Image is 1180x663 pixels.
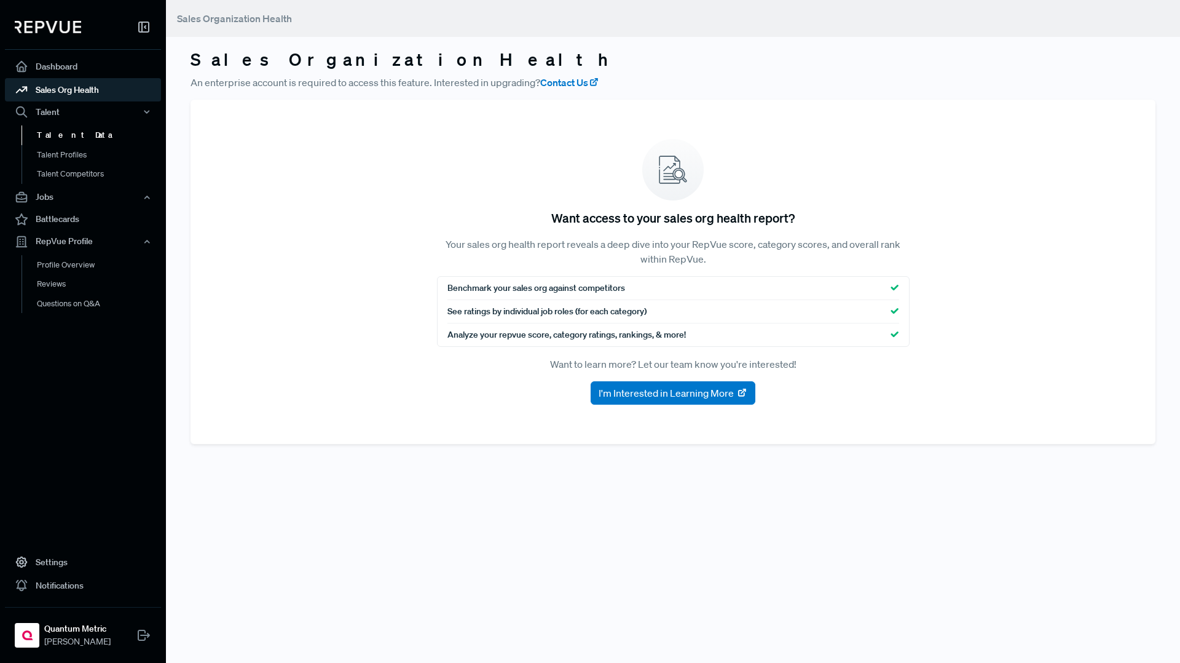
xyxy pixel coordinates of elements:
[5,78,161,101] a: Sales Org Health
[5,574,161,597] a: Notifications
[447,328,686,341] span: Analyze your repvue score, category ratings, rankings, & more!
[5,208,161,231] a: Battlecards
[22,125,178,145] a: Talent Data
[5,550,161,574] a: Settings
[591,381,755,405] button: I'm Interested in Learning More
[17,625,37,645] img: Quantum Metric
[177,12,292,25] span: Sales Organization Health
[447,305,647,318] span: See ratings by individual job roles (for each category)
[22,274,178,294] a: Reviews
[44,622,111,635] strong: Quantum Metric
[437,357,910,371] p: Want to learn more? Let our team know you're interested!
[540,75,599,90] a: Contact Us
[5,101,161,122] button: Talent
[22,164,178,184] a: Talent Competitors
[447,282,625,295] span: Benchmark your sales org against competitors
[5,187,161,208] button: Jobs
[5,607,161,653] a: Quantum MetricQuantum Metric[PERSON_NAME]
[191,49,1155,70] h3: Sales Organization Health
[22,145,178,165] a: Talent Profiles
[44,635,111,648] span: [PERSON_NAME]
[22,294,178,314] a: Questions on Q&A
[5,231,161,252] button: RepVue Profile
[191,75,1155,90] p: An enterprise account is required to access this feature. Interested in upgrading?
[15,21,81,33] img: RepVue
[5,55,161,78] a: Dashboard
[437,237,910,266] p: Your sales org health report reveals a deep dive into your RepVue score, category scores, and ove...
[551,210,795,225] h5: Want access to your sales org health report?
[22,255,178,275] a: Profile Overview
[599,386,734,400] span: I'm Interested in Learning More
